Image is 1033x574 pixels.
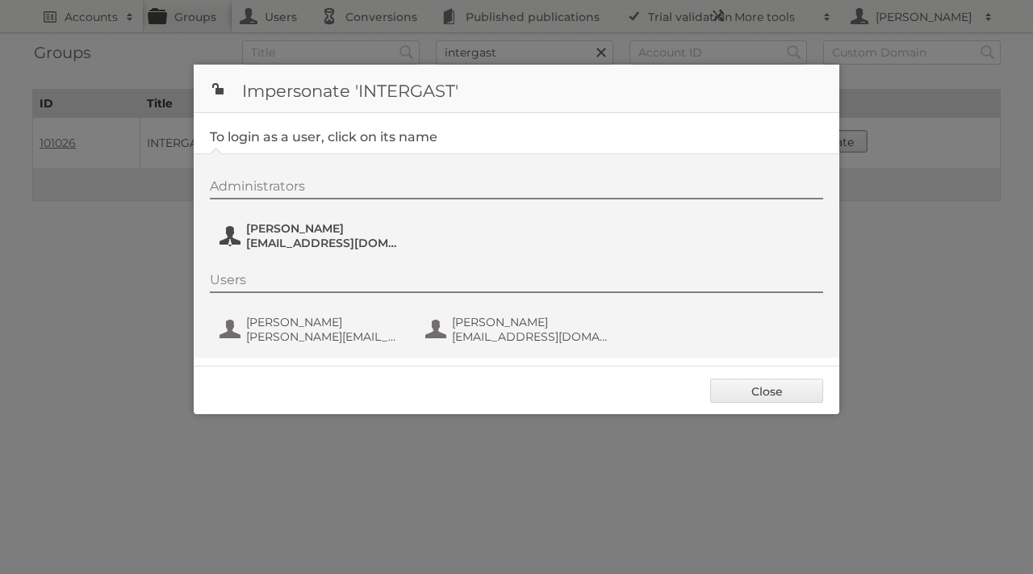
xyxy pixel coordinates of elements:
legend: To login as a user, click on its name [210,129,437,145]
span: [PERSON_NAME] [246,221,403,236]
h1: Impersonate 'INTERGAST' [194,65,839,113]
span: [EMAIL_ADDRESS][DOMAIN_NAME] [452,329,609,344]
button: [PERSON_NAME] [PERSON_NAME][EMAIL_ADDRESS][PERSON_NAME][DOMAIN_NAME] [218,313,408,346]
div: Administrators [210,178,823,199]
span: [PERSON_NAME][EMAIL_ADDRESS][PERSON_NAME][DOMAIN_NAME] [246,329,403,344]
button: [PERSON_NAME] [EMAIL_ADDRESS][DOMAIN_NAME] [218,220,408,252]
span: [PERSON_NAME] [246,315,403,329]
span: [PERSON_NAME] [452,315,609,329]
span: [EMAIL_ADDRESS][DOMAIN_NAME] [246,236,403,250]
button: [PERSON_NAME] [EMAIL_ADDRESS][DOMAIN_NAME] [424,313,613,346]
div: Users [210,272,823,293]
a: Close [710,379,823,403]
